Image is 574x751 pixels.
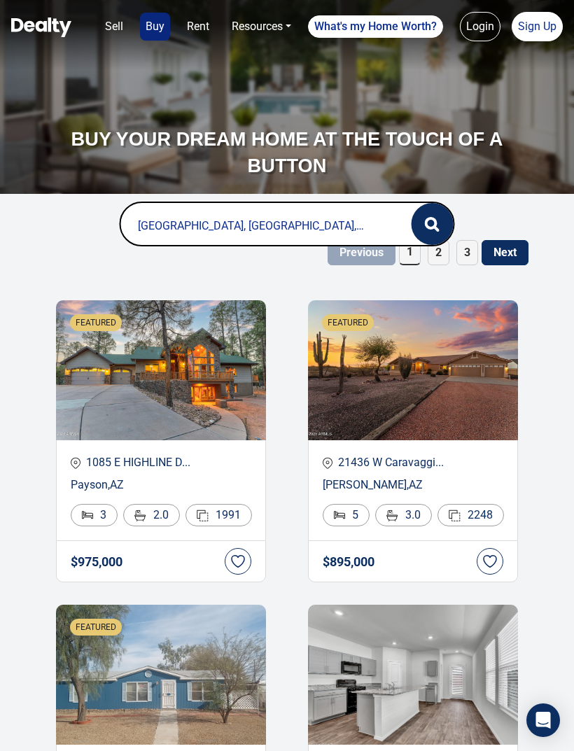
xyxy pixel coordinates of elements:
[11,17,71,37] img: Dealty - Buy, Sell & Rent Homes
[449,510,461,521] img: Area
[386,510,398,521] img: Bathroom
[82,511,93,519] img: Bed
[56,605,266,745] img: Recent Properties
[76,316,116,329] span: FEATURED
[181,13,215,41] a: Rent
[7,709,49,751] iframe: BigID CMP Widget
[226,13,297,41] a: Resources
[123,504,180,526] div: 2.0
[399,239,421,265] span: 1
[308,605,518,745] img: Recent Properties
[121,203,387,248] input: Search by city...
[76,621,116,633] span: FEATURED
[437,504,504,526] div: 2248
[323,555,374,569] h4: $ 895,000
[197,510,209,521] img: Area
[526,703,560,737] div: Open Intercom Messenger
[308,15,443,38] a: What's my Home Worth?
[328,316,368,329] span: FEATURED
[328,240,395,265] button: Previous
[512,12,563,41] a: Sign Up
[456,240,478,265] span: 3
[34,126,541,179] h3: BUY YOUR DREAM HOME AT THE TOUCH OF A BUTTON
[140,13,170,41] a: Buy
[99,13,129,41] a: Sell
[71,457,80,469] img: location
[308,300,518,440] img: Recent Properties
[71,504,118,526] div: 3
[323,457,332,469] img: location
[375,504,432,526] div: 3.0
[71,555,122,569] h4: $ 975,000
[71,477,251,493] p: Payson , AZ
[334,511,345,519] img: Bed
[460,12,500,41] a: Login
[185,504,252,526] div: 1991
[323,477,503,493] p: [PERSON_NAME] , AZ
[71,454,251,471] p: 1085 E HIGHLINE D...
[482,240,528,265] button: Next
[56,300,266,440] img: Recent Properties
[323,504,370,526] div: 5
[134,510,146,521] img: Bathroom
[323,454,503,471] p: 21436 W Caravaggi...
[428,240,449,265] span: 2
